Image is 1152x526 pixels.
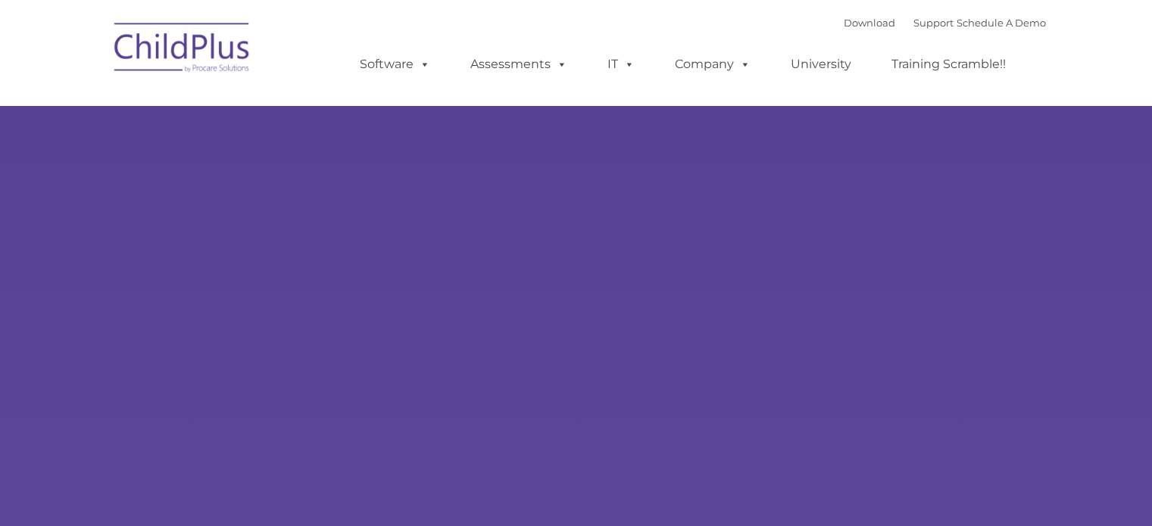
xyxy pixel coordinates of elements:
[876,49,1021,79] a: Training Scramble!!
[660,49,766,79] a: Company
[776,49,866,79] a: University
[844,17,895,29] a: Download
[844,17,1046,29] font: |
[345,49,445,79] a: Software
[455,49,582,79] a: Assessments
[913,17,954,29] a: Support
[592,49,650,79] a: IT
[957,17,1046,29] a: Schedule A Demo
[107,12,258,88] img: ChildPlus by Procare Solutions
